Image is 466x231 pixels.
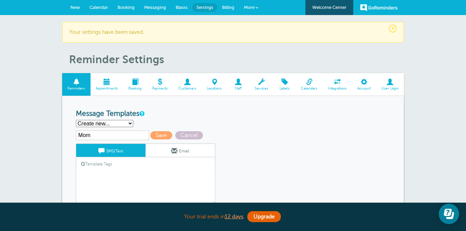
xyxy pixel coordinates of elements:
[175,131,203,139] span: Cancel
[253,86,270,91] span: Services
[222,5,234,10] span: Billing
[202,73,227,96] a: Locations
[76,171,215,205] textarea: Hi {{First Name}}, welcome to [PERSON_NAME]! As part of your premium arrival experience into [US_...
[147,73,173,96] a: Payments
[299,86,319,91] span: Calendars
[123,73,147,96] a: Booking
[389,25,397,32] span: ×
[150,131,172,139] span: Save
[227,73,249,96] a: Staff
[146,144,215,157] a: Email
[176,5,188,10] span: Blasts
[173,73,202,96] a: Customers
[76,110,390,118] h3: Message Templates
[249,73,274,96] a: Services
[205,86,224,91] span: Locations
[376,73,404,96] a: User Login
[277,86,292,91] span: Labels
[76,157,117,171] a: Template Tags
[231,86,246,91] span: Staff
[352,73,376,96] a: Account
[76,131,149,140] input: Template Name
[62,209,404,224] div: Your trial ends in .
[247,211,281,222] a: Upgrade
[139,111,143,116] a: This is the wording for your reminder and follow-up messages. You can create multiple templates i...
[192,3,217,12] a: Settings
[323,73,352,96] a: Integrations
[150,132,175,138] a: Save
[76,144,146,157] a: SMS/Text
[326,86,349,91] span: Integrations
[175,132,205,138] a: Cancel
[66,86,87,91] span: Reminders
[118,5,135,10] span: Booking
[439,204,459,224] iframe: Resource center
[296,73,323,96] a: Calendars
[69,53,404,66] h1: Reminder Settings
[127,86,143,91] span: Booking
[144,5,166,10] span: Messaging
[225,214,243,220] a: 12 days
[94,86,120,91] span: Appointments
[91,73,123,96] a: Appointments
[69,29,397,36] p: Your settings have been saved.
[274,73,296,96] a: Labels
[70,5,80,10] span: New
[90,5,108,10] span: Calendar
[355,86,372,91] span: Account
[196,5,213,10] span: Settings
[244,5,255,10] span: More
[379,86,400,91] span: User Login
[176,86,198,91] span: Customers
[150,86,169,91] span: Payments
